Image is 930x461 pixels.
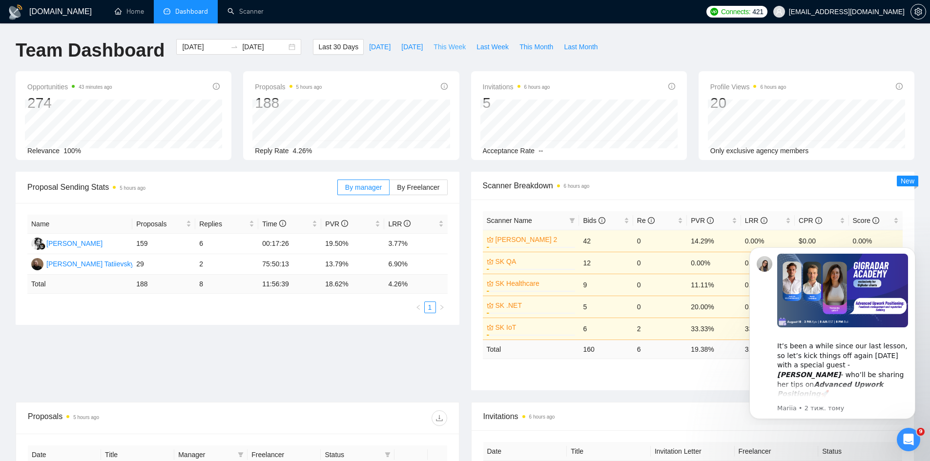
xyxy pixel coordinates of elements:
td: Total [483,340,579,359]
td: 18.62 % [321,275,384,294]
td: 33.33% [687,318,741,340]
span: Scanner Breakdown [483,180,903,192]
span: info-circle [815,217,822,224]
span: New [901,177,914,185]
td: 188 [132,275,195,294]
img: logo [8,4,23,20]
td: 4.26 % [384,275,447,294]
a: homeHome [115,7,144,16]
span: CPR [799,217,822,224]
time: 6 hours ago [564,183,590,189]
th: Proposals [132,215,195,234]
button: Last 30 Days [313,39,364,55]
span: info-circle [707,217,714,224]
a: SK Healthcare [496,278,574,289]
span: Score [853,217,879,224]
a: DT[PERSON_NAME] Tatiievskyi [31,260,136,267]
button: right [436,301,448,313]
div: 20 [710,94,786,112]
a: SK IoT [496,322,574,333]
span: info-circle [599,217,605,224]
td: 0.00% [849,230,903,252]
time: 5 hours ago [296,84,322,90]
span: [DATE] [369,41,391,52]
th: Date [483,442,567,461]
span: info-circle [441,83,448,90]
span: By Freelancer [397,183,439,191]
span: By manager [345,183,382,191]
span: -- [538,147,543,155]
span: LRR [388,220,411,228]
a: setting [910,8,926,16]
span: info-circle [896,83,903,90]
span: This Month [519,41,553,52]
td: 159 [132,234,195,254]
a: SK QA [496,256,574,267]
span: Invitations [483,81,550,93]
span: info-circle [668,83,675,90]
td: 0 [633,296,687,318]
span: info-circle [213,83,220,90]
span: swap-right [230,43,238,51]
span: Time [262,220,286,228]
span: PVR [691,217,714,224]
td: 6.90% [384,254,447,275]
span: Dashboard [175,7,208,16]
td: 00:17:26 [258,234,321,254]
td: 0 [633,252,687,274]
span: Manager [178,449,234,460]
a: [PERSON_NAME] 2 [496,234,574,245]
span: crown [487,258,494,265]
span: user [776,8,783,15]
td: 13.79% [321,254,384,275]
span: LRR [745,217,767,224]
span: Opportunities [27,81,112,93]
span: filter [385,452,391,458]
span: Re [637,217,655,224]
th: Name [27,215,132,234]
li: 1 [424,301,436,313]
span: Proposals [255,81,322,93]
span: Replies [199,219,247,229]
td: 0 [633,230,687,252]
td: 29 [132,254,195,275]
li: Previous Page [413,301,424,313]
li: Next Page [436,301,448,313]
button: download [432,410,447,426]
img: DT [31,258,43,270]
div: [PERSON_NAME] Tatiievskyi [46,259,136,269]
th: Invitation Letter [651,442,735,461]
td: 3.77% [384,234,447,254]
th: Status [818,442,902,461]
img: GB [31,238,43,250]
span: dashboard [164,8,170,15]
td: 14.29% [687,230,741,252]
span: crown [487,324,494,331]
td: 0 [633,274,687,296]
a: SK .NET [496,300,574,311]
iframe: Intercom notifications повідомлення [735,239,930,425]
span: Bids [583,217,605,224]
td: 12 [579,252,633,274]
span: Reply Rate [255,147,289,155]
span: filter [569,218,575,223]
td: 11:56:39 [258,275,321,294]
h1: Team Dashboard [16,39,165,62]
span: to [230,43,238,51]
time: 43 minutes ago [79,84,112,90]
td: 2 [195,254,258,275]
span: info-circle [279,220,286,227]
td: 75:50:13 [258,254,321,275]
button: This Month [514,39,558,55]
td: 0.00% [741,230,795,252]
span: 421 [752,6,763,17]
time: 5 hours ago [120,185,145,191]
iframe: Intercom live chat [897,428,920,451]
a: searchScanner [227,7,264,16]
a: GB[PERSON_NAME] [31,239,103,247]
td: 9 [579,274,633,296]
span: download [432,414,447,422]
span: info-circle [761,217,767,224]
span: Status [325,449,380,460]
